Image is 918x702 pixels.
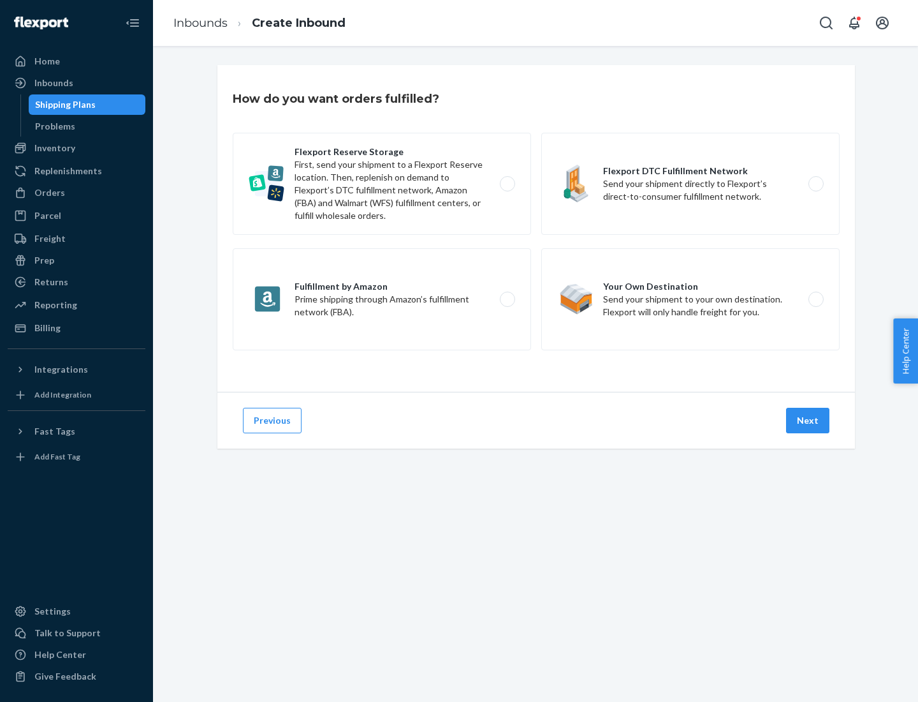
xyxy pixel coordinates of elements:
div: Parcel [34,209,61,222]
a: Orders [8,183,145,203]
a: Prep [8,250,145,271]
div: Shipping Plans [35,98,96,111]
a: Parcel [8,205,145,226]
a: Replenishments [8,161,145,181]
div: Talk to Support [34,627,101,639]
a: Talk to Support [8,623,145,643]
div: Freight [34,232,66,245]
div: Problems [35,120,75,133]
a: Add Integration [8,385,145,405]
button: Give Feedback [8,666,145,687]
ol: breadcrumbs [163,4,356,42]
div: Inventory [34,142,75,154]
div: Give Feedback [34,670,96,683]
a: Inbounds [173,16,228,30]
div: Add Integration [34,389,91,400]
a: Freight [8,228,145,249]
div: Billing [34,322,61,334]
img: Flexport logo [14,17,68,29]
div: Inbounds [34,77,73,89]
a: Help Center [8,645,145,665]
div: Integrations [34,363,88,376]
a: Inventory [8,138,145,158]
a: Shipping Plans [29,94,146,115]
a: Problems [29,116,146,137]
div: Home [34,55,60,68]
button: Open Search Box [813,10,839,36]
div: Reporting [34,299,77,311]
div: Fast Tags [34,425,75,438]
a: Returns [8,272,145,292]
button: Close Navigation [120,10,145,36]
button: Open account menu [870,10,895,36]
div: Orders [34,186,65,199]
a: Settings [8,601,145,622]
a: Reporting [8,295,145,315]
button: Open notifications [841,10,867,36]
button: Fast Tags [8,421,145,442]
a: Billing [8,318,145,338]
a: Add Fast Tag [8,447,145,467]
button: Previous [243,408,302,433]
button: Help Center [893,318,918,384]
div: Returns [34,276,68,288]
button: Integrations [8,359,145,380]
div: Add Fast Tag [34,451,80,462]
button: Next [786,408,829,433]
a: Create Inbound [252,16,346,30]
div: Prep [34,254,54,267]
h3: How do you want orders fulfilled? [233,91,439,107]
a: Inbounds [8,73,145,93]
div: Settings [34,605,71,618]
div: Help Center [34,648,86,661]
div: Replenishments [34,165,102,177]
a: Home [8,51,145,71]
